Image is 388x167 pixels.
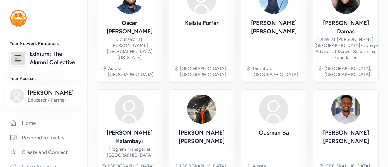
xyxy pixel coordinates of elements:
img: Avatar [115,95,144,124]
a: Home [5,116,82,130]
div: Other at [PERSON_NAME][GEOGRAPHIC_DATA] College Advisor at Denver Scholarship Foundation [314,36,378,61]
div: [PERSON_NAME] [PERSON_NAME] [174,129,229,145]
div: [PERSON_NAME] [PERSON_NAME] [246,19,301,36]
span: [PERSON_NAME] [28,89,77,97]
div: Aurora, [GEOGRAPHIC_DATA] [108,65,157,78]
div: [PERSON_NAME] Kalambayi [102,129,157,145]
span: Educator / Partner [28,97,77,103]
div: [PERSON_NAME] Damas [314,19,378,36]
div: [PERSON_NAME] [PERSON_NAME] [318,129,373,145]
a: Respond to Invites [5,131,82,144]
h3: Your Account [10,76,78,81]
div: Kellsie Forfar [185,19,219,27]
div: Thornton, [GEOGRAPHIC_DATA] [252,65,301,78]
button: [PERSON_NAME]Educator / Partner [6,85,81,107]
h3: Your Network Resources [10,41,78,46]
img: logo [10,10,27,27]
img: Avatar [331,95,360,124]
div: Counselor at [PERSON_NAME][GEOGRAPHIC_DATA][US_STATE] [102,36,157,61]
div: Program manager at [GEOGRAPHIC_DATA] [102,146,157,158]
img: Avatar [259,95,288,124]
img: Avatar [187,95,216,124]
img: logo [11,52,25,65]
span: • [360,43,362,48]
a: Ednium: The Alumni Collective [30,50,78,67]
div: [GEOGRAPHIC_DATA], [GEOGRAPHIC_DATA] [180,65,229,78]
a: Create and Connect [5,145,82,159]
div: Ousman Ba [259,129,289,137]
div: Oscar [PERSON_NAME] [102,19,157,36]
div: [GEOGRAPHIC_DATA], [GEOGRAPHIC_DATA] [324,65,373,78]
